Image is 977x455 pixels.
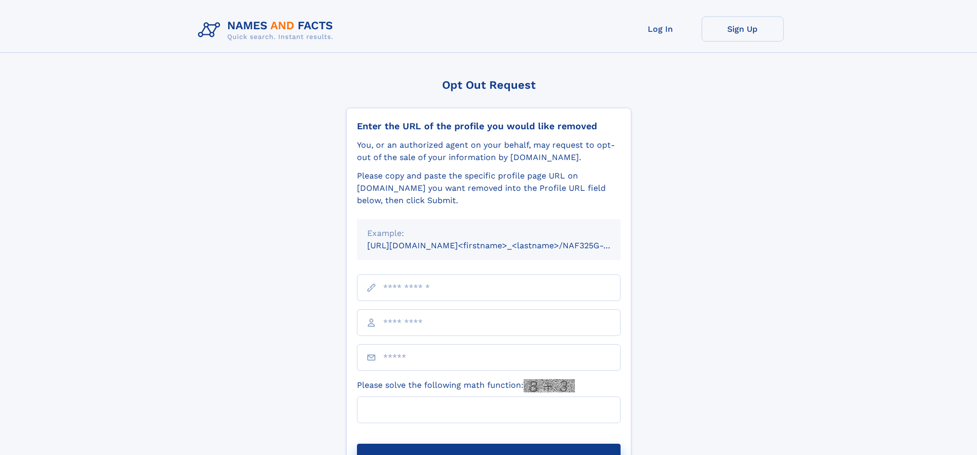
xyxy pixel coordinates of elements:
[367,241,640,250] small: [URL][DOMAIN_NAME]<firstname>_<lastname>/NAF325G-xxxxxxxx
[357,121,621,132] div: Enter the URL of the profile you would like removed
[346,78,631,91] div: Opt Out Request
[357,170,621,207] div: Please copy and paste the specific profile page URL on [DOMAIN_NAME] you want removed into the Pr...
[367,227,610,240] div: Example:
[702,16,784,42] a: Sign Up
[357,379,575,392] label: Please solve the following math function:
[194,16,342,44] img: Logo Names and Facts
[357,139,621,164] div: You, or an authorized agent on your behalf, may request to opt-out of the sale of your informatio...
[620,16,702,42] a: Log In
